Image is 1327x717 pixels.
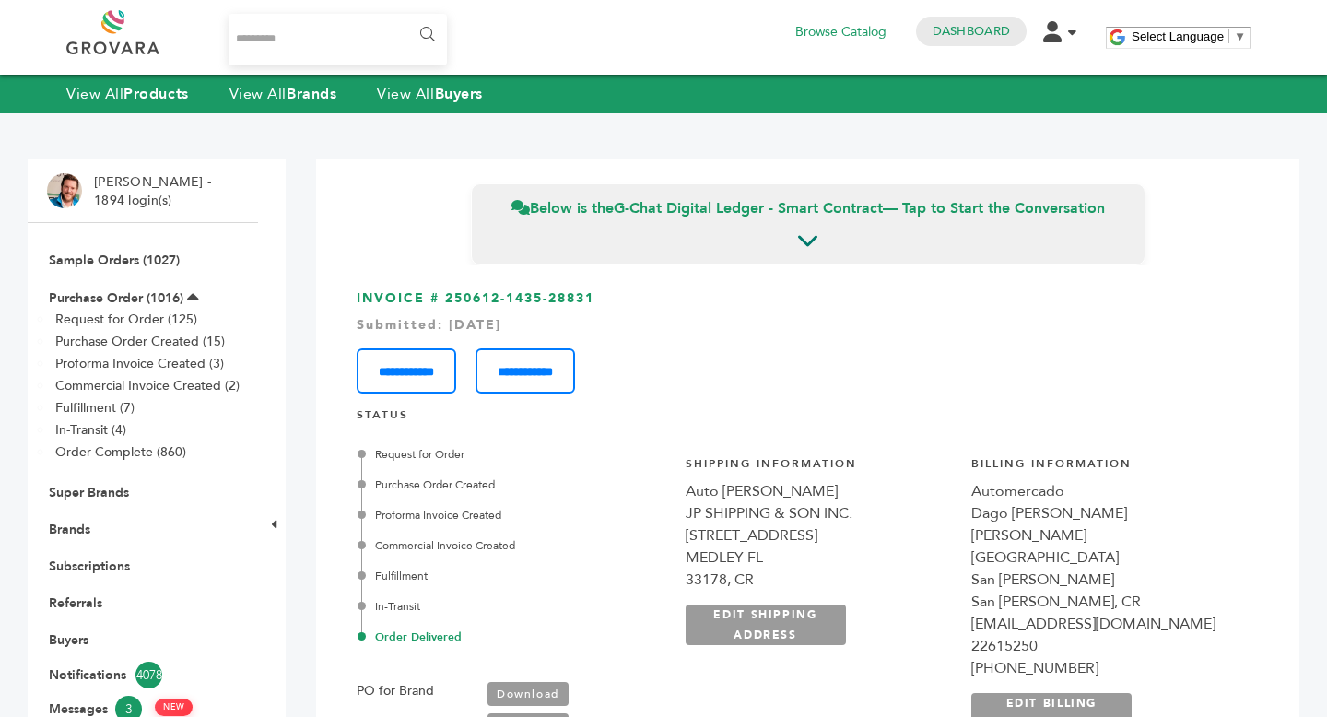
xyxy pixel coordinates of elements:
div: Proforma Invoice Created [361,507,665,523]
span: 4078 [135,662,162,688]
a: Dashboard [933,23,1010,40]
div: JP SHIPPING & SON INC. [686,502,953,524]
div: Dago [PERSON_NAME] [PERSON_NAME] [971,502,1239,547]
strong: G-Chat Digital Ledger - Smart Contract [614,198,883,218]
strong: Products [123,84,188,104]
input: Search... [229,14,447,65]
a: Browse Catalog [795,22,887,42]
strong: Buyers [435,84,483,104]
div: [EMAIL_ADDRESS][DOMAIN_NAME] [971,613,1239,635]
div: Purchase Order Created [361,476,665,493]
div: [STREET_ADDRESS] [686,524,953,547]
div: Submitted: [DATE] [357,316,1259,335]
span: NEW [155,699,193,716]
a: Download [487,682,569,706]
span: Select Language [1132,29,1224,43]
div: Automercado [971,480,1239,502]
label: PO for Brand [357,680,434,702]
a: Referrals [49,594,102,612]
h4: Billing Information [971,456,1239,481]
a: View AllBrands [229,84,337,104]
strong: Brands [287,84,336,104]
div: Commercial Invoice Created [361,537,665,554]
a: Subscriptions [49,558,130,575]
h4: Shipping Information [686,456,953,481]
h3: INVOICE # 250612-1435-28831 [357,289,1259,394]
a: Request for Order (125) [55,311,197,328]
a: Super Brands [49,484,129,501]
div: Order Delivered [361,629,665,645]
a: Order Complete (860) [55,443,186,461]
a: View AllBuyers [377,84,483,104]
a: EDIT SHIPPING ADDRESS [686,605,846,645]
li: [PERSON_NAME] - 1894 login(s) [94,173,216,209]
a: Purchase Order (1016) [49,289,183,307]
a: Fulfillment (7) [55,399,135,417]
a: Select Language​ [1132,29,1246,43]
span: ▼ [1234,29,1246,43]
div: Auto [PERSON_NAME] [686,480,953,502]
div: [PHONE_NUMBER] [971,657,1239,679]
div: 33178, CR [686,569,953,591]
div: San [PERSON_NAME] [971,569,1239,591]
div: [GEOGRAPHIC_DATA] [971,547,1239,569]
a: Brands [49,521,90,538]
a: In-Transit (4) [55,421,126,439]
a: Commercial Invoice Created (2) [55,377,240,394]
a: Proforma Invoice Created (3) [55,355,224,372]
h4: STATUS [357,407,1259,432]
a: Notifications4078 [49,662,237,688]
div: In-Transit [361,598,665,615]
a: Purchase Order Created (15) [55,333,225,350]
a: Buyers [49,631,88,649]
div: Fulfillment [361,568,665,584]
span: Below is the — Tap to Start the Conversation [511,198,1105,218]
span: ​ [1228,29,1229,43]
div: Request for Order [361,446,665,463]
div: 22615250 [971,635,1239,657]
a: View AllProducts [66,84,189,104]
div: San [PERSON_NAME], CR [971,591,1239,613]
div: MEDLEY FL [686,547,953,569]
a: Sample Orders (1027) [49,252,180,269]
